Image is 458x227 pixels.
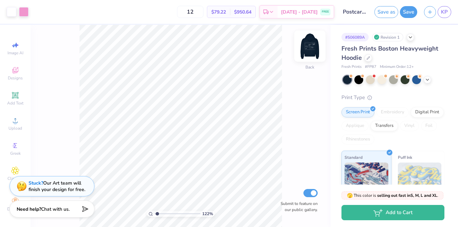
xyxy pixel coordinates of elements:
span: Designs [8,75,23,81]
button: Save [400,6,417,18]
span: Decorate [7,206,23,212]
img: Back [296,33,323,60]
span: Clipart & logos [3,176,27,187]
span: # FP87 [365,64,376,70]
div: Transfers [371,121,398,131]
div: Embroidery [376,107,409,117]
label: Submit to feature on our public gallery. [277,201,318,213]
a: KP [438,6,451,18]
input: Untitled Design [338,5,371,19]
span: 🫣 [347,192,353,199]
button: Save as [374,6,398,18]
span: KP [441,8,448,16]
strong: selling out fast in S, M, L and XL [377,193,437,198]
span: Add Text [7,100,23,106]
img: Puff Ink [398,163,442,196]
div: # 506089A [341,33,369,41]
div: Applique [341,121,369,131]
span: Fresh Prints [341,64,362,70]
span: Greek [10,151,21,156]
span: Minimum Order: 12 + [380,64,414,70]
strong: Need help? [17,206,41,212]
span: Fresh Prints Boston Heavyweight Hoodie [341,44,438,62]
span: [DATE] - [DATE] [281,8,318,16]
span: This color is . [347,192,438,198]
button: Add to Cart [341,205,444,220]
span: FREE [322,10,329,14]
div: Revision 1 [372,33,403,41]
img: Standard [345,163,388,196]
div: Print Type [341,94,444,101]
div: Digital Print [411,107,444,117]
div: Our Art team will finish your design for free. [29,180,85,193]
input: – – [177,6,204,18]
div: Back [305,64,314,70]
div: Vinyl [400,121,419,131]
span: $950.64 [234,8,251,16]
span: 122 % [202,211,213,217]
span: Puff Ink [398,154,412,161]
div: Screen Print [341,107,374,117]
span: Upload [8,126,22,131]
span: Image AI [7,50,23,56]
span: $79.22 [211,8,226,16]
div: Rhinestones [341,134,374,145]
strong: Stuck? [29,180,43,186]
div: Foil [421,121,437,131]
span: Standard [345,154,363,161]
span: Chat with us. [41,206,70,212]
